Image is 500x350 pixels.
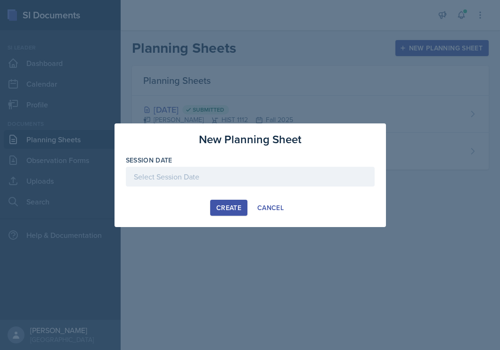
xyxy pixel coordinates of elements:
div: Cancel [257,204,284,212]
button: Cancel [251,200,290,216]
h3: New Planning Sheet [199,131,302,148]
label: Session Date [126,155,172,165]
button: Create [210,200,247,216]
div: Create [216,204,241,212]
